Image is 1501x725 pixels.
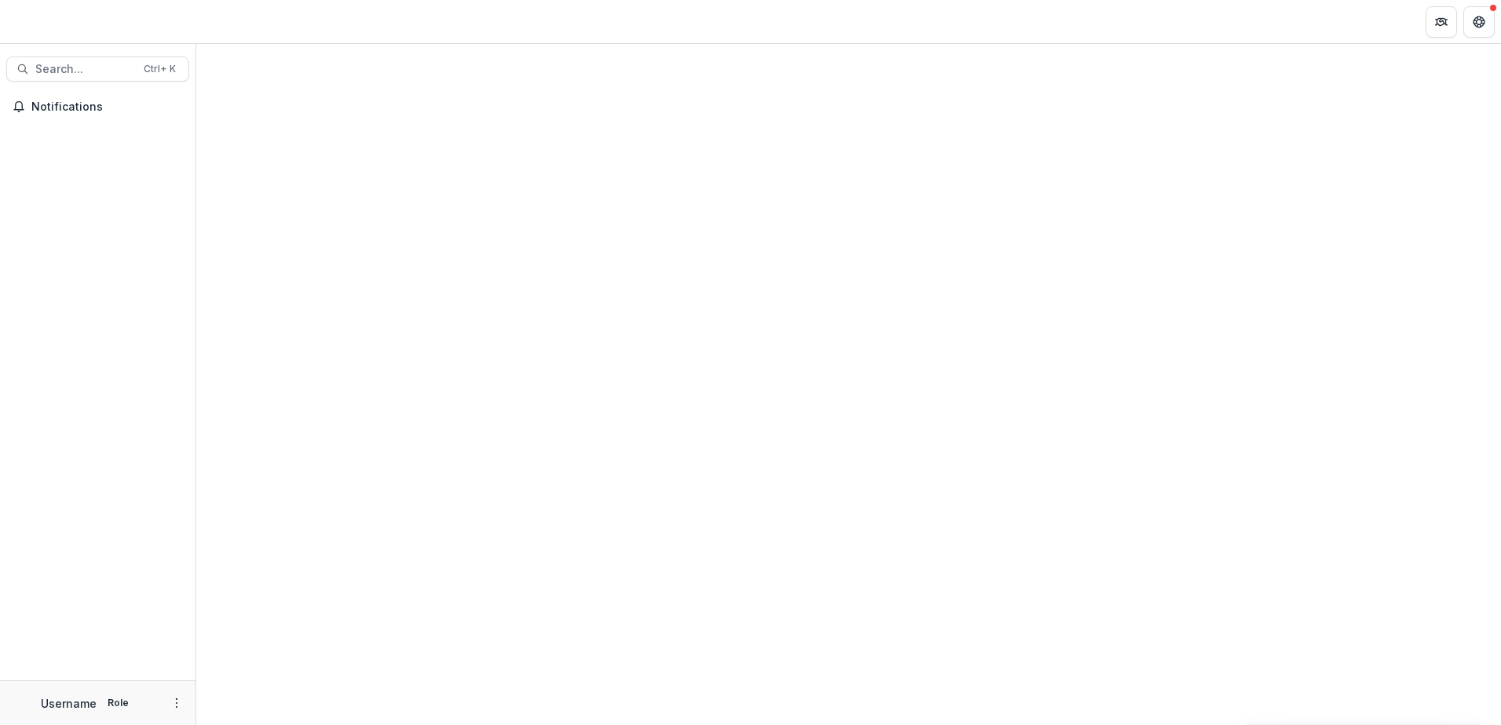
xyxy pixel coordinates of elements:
div: Ctrl + K [141,60,179,78]
button: Get Help [1463,6,1495,38]
button: Notifications [6,94,189,119]
nav: breadcrumb [203,10,269,33]
p: Username [41,695,97,712]
span: Notifications [31,100,183,114]
button: Partners [1426,6,1457,38]
button: More [167,694,186,712]
span: Search... [35,63,134,76]
button: Search... [6,56,189,82]
p: Role [103,696,133,710]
